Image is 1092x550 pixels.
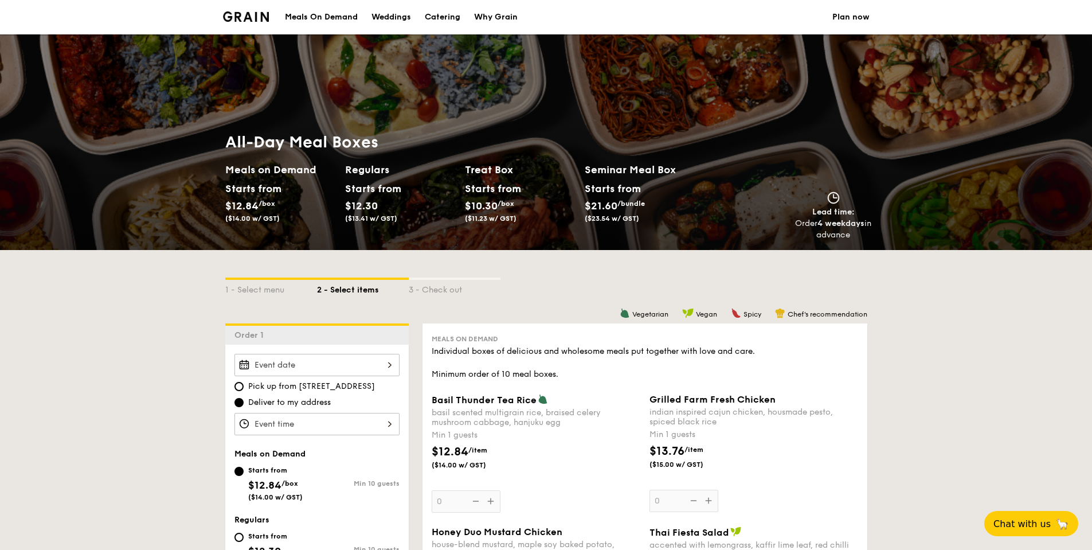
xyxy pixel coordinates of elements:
span: Meals on Demand [432,335,498,343]
span: $10.30 [465,200,498,212]
span: Order 1 [234,330,268,340]
input: Event date [234,354,400,376]
span: 🦙 [1055,517,1069,531]
img: icon-vegetarian.fe4039eb.svg [538,394,548,404]
span: ($14.00 w/ GST) [248,493,303,501]
span: /box [259,200,275,208]
div: Starts from [585,180,640,197]
span: $12.84 [248,479,281,492]
h2: Treat Box [465,162,576,178]
span: $12.30 [345,200,378,212]
div: Min 10 guests [317,479,400,487]
img: icon-vegan.f8ff3823.svg [730,526,742,537]
h2: Regulars [345,162,456,178]
span: ($14.00 w/ GST) [225,214,280,223]
div: Starts from [248,466,303,475]
span: Basil Thunder Tea Rice [432,395,537,405]
div: Individual boxes of delicious and wholesome meals put together with love and care. Minimum order ... [432,346,858,380]
img: icon-clock.2db775ea.svg [825,192,842,204]
a: Logotype [223,11,269,22]
div: 1 - Select menu [225,280,317,296]
span: Grilled Farm Fresh Chicken [649,394,776,405]
img: icon-vegan.f8ff3823.svg [682,308,694,318]
button: Chat with us🦙 [984,511,1078,536]
span: /bundle [617,200,645,208]
span: $13.76 [649,444,684,458]
span: /box [281,479,298,487]
span: ($15.00 w/ GST) [649,460,727,469]
h2: Meals on Demand [225,162,336,178]
input: Starts from$12.30($13.41 w/ GST)Min 10 guests [234,533,244,542]
input: Deliver to my address [234,398,244,407]
input: Event time [234,413,400,435]
div: Starts from [248,532,300,541]
img: icon-chef-hat.a58ddaea.svg [775,308,785,318]
div: Starts from [465,180,516,197]
span: Honey Duo Mustard Chicken [432,526,562,537]
span: $12.84 [432,445,468,459]
span: Chef's recommendation [788,310,867,318]
span: $21.60 [585,200,617,212]
div: basil scented multigrain rice, braised celery mushroom cabbage, hanjuku egg [432,408,640,427]
input: Pick up from [STREET_ADDRESS] [234,382,244,391]
span: Chat with us [993,518,1051,529]
h1: All-Day Meal Boxes [225,132,704,153]
span: Pick up from [STREET_ADDRESS] [248,381,375,392]
img: icon-vegetarian.fe4039eb.svg [620,308,630,318]
div: Min 1 guests [432,430,640,441]
div: Order in advance [795,218,872,241]
span: ($13.41 w/ GST) [345,214,397,223]
span: ($11.23 w/ GST) [465,214,516,223]
img: icon-spicy.37a8142b.svg [731,308,741,318]
img: Grain [223,11,269,22]
span: Meals on Demand [234,449,306,459]
span: Vegetarian [632,310,668,318]
span: Thai Fiesta Salad [649,527,729,538]
div: accented with lemongrass, kaffir lime leaf, red chilli [649,540,858,550]
div: Starts from [225,180,276,197]
span: ($23.54 w/ GST) [585,214,639,223]
div: Min 1 guests [649,429,858,440]
span: Regulars [234,515,269,525]
div: indian inspired cajun chicken, housmade pesto, spiced black rice [649,407,858,427]
span: $12.84 [225,200,259,212]
span: Lead time: [812,207,855,217]
input: Starts from$12.84/box($14.00 w/ GST)Min 10 guests [234,467,244,476]
span: Spicy [743,310,761,318]
strong: 4 weekdays [817,219,864,228]
span: /item [468,446,487,454]
span: Deliver to my address [248,397,331,408]
div: Starts from [345,180,396,197]
span: ($14.00 w/ GST) [432,461,510,470]
div: 3 - Check out [409,280,500,296]
span: Vegan [696,310,717,318]
div: 2 - Select items [317,280,409,296]
span: /box [498,200,514,208]
span: /item [684,446,703,454]
h2: Seminar Meal Box [585,162,704,178]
